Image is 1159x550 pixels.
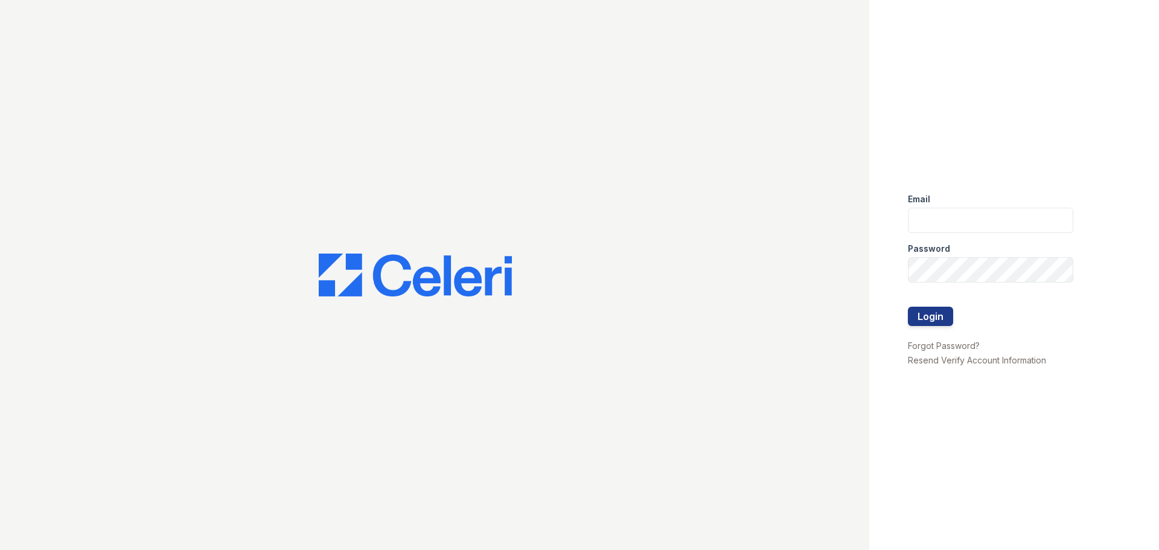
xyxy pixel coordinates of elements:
[908,341,980,351] a: Forgot Password?
[908,307,953,326] button: Login
[908,243,950,255] label: Password
[908,193,930,205] label: Email
[319,254,512,297] img: CE_Logo_Blue-a8612792a0a2168367f1c8372b55b34899dd931a85d93a1a3d3e32e68fde9ad4.png
[908,355,1046,365] a: Resend Verify Account Information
